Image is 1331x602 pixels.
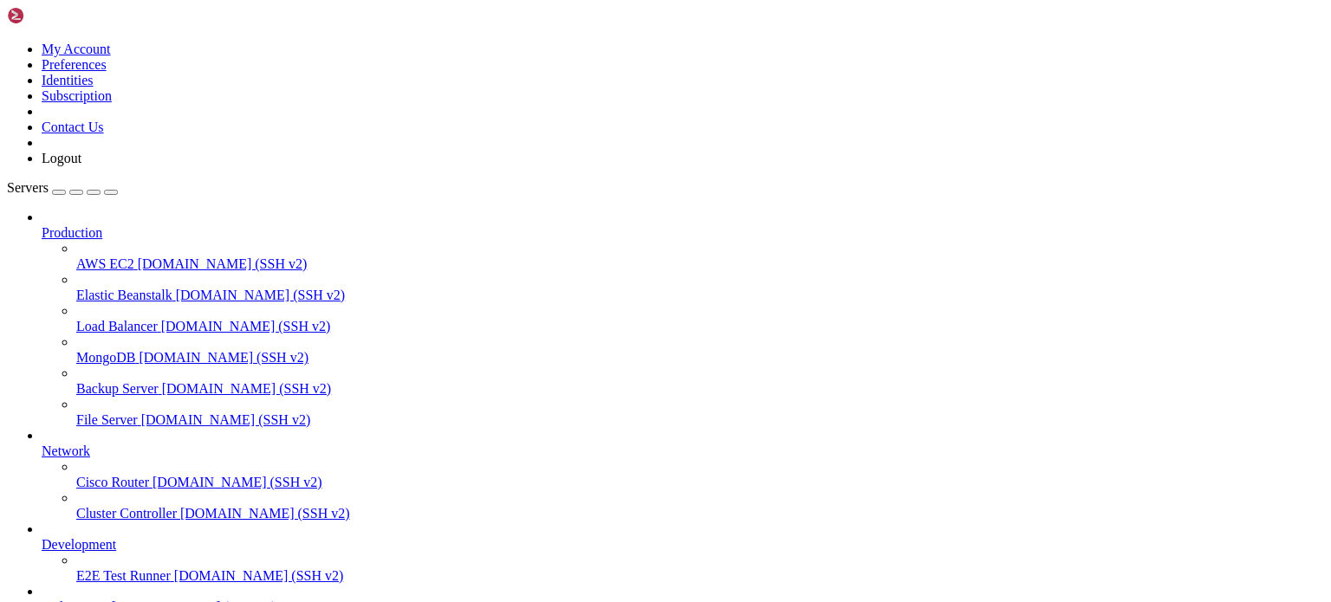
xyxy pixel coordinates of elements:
img: Shellngn [7,7,107,24]
span: Load Balancer [76,319,158,333]
span: [DOMAIN_NAME] (SSH v2) [162,381,332,396]
li: E2E Test Runner [DOMAIN_NAME] (SSH v2) [76,553,1324,584]
a: Elastic Beanstalk [DOMAIN_NAME] (SSH v2) [76,288,1324,303]
a: File Server [DOMAIN_NAME] (SSH v2) [76,412,1324,428]
li: Cluster Controller [DOMAIN_NAME] (SSH v2) [76,490,1324,521]
li: Backup Server [DOMAIN_NAME] (SSH v2) [76,366,1324,397]
span: Backup Server [76,381,159,396]
span: Network [42,443,90,458]
span: [DOMAIN_NAME] (SSH v2) [161,319,331,333]
span: [DOMAIN_NAME] (SSH v2) [176,288,346,302]
a: Preferences [42,57,107,72]
a: Identities [42,73,94,87]
span: Servers [7,180,49,195]
a: Subscription [42,88,112,103]
span: [DOMAIN_NAME] (SSH v2) [138,256,308,271]
a: Development [42,537,1324,553]
span: File Server [76,412,138,427]
span: Elastic Beanstalk [76,288,172,302]
a: E2E Test Runner [DOMAIN_NAME] (SSH v2) [76,568,1324,584]
a: Cisco Router [DOMAIN_NAME] (SSH v2) [76,475,1324,490]
a: Network [42,443,1324,459]
a: Servers [7,180,118,195]
a: AWS EC2 [DOMAIN_NAME] (SSH v2) [76,256,1324,272]
a: Production [42,225,1324,241]
span: Development [42,537,116,552]
span: AWS EC2 [76,256,134,271]
span: Cluster Controller [76,506,177,521]
a: Logout [42,151,81,165]
li: File Server [DOMAIN_NAME] (SSH v2) [76,397,1324,428]
span: [DOMAIN_NAME] (SSH v2) [141,412,311,427]
a: Load Balancer [DOMAIN_NAME] (SSH v2) [76,319,1324,334]
span: [DOMAIN_NAME] (SSH v2) [153,475,322,489]
li: Network [42,428,1324,521]
li: Production [42,210,1324,428]
span: [DOMAIN_NAME] (SSH v2) [139,350,308,365]
span: [DOMAIN_NAME] (SSH v2) [174,568,344,583]
li: Cisco Router [DOMAIN_NAME] (SSH v2) [76,459,1324,490]
a: My Account [42,42,111,56]
li: MongoDB [DOMAIN_NAME] (SSH v2) [76,334,1324,366]
span: [DOMAIN_NAME] (SSH v2) [180,506,350,521]
li: Development [42,521,1324,584]
span: Production [42,225,102,240]
a: Contact Us [42,120,104,134]
a: Cluster Controller [DOMAIN_NAME] (SSH v2) [76,506,1324,521]
li: Load Balancer [DOMAIN_NAME] (SSH v2) [76,303,1324,334]
li: Elastic Beanstalk [DOMAIN_NAME] (SSH v2) [76,272,1324,303]
a: Backup Server [DOMAIN_NAME] (SSH v2) [76,381,1324,397]
a: MongoDB [DOMAIN_NAME] (SSH v2) [76,350,1324,366]
span: Cisco Router [76,475,149,489]
span: E2E Test Runner [76,568,171,583]
li: AWS EC2 [DOMAIN_NAME] (SSH v2) [76,241,1324,272]
span: MongoDB [76,350,135,365]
